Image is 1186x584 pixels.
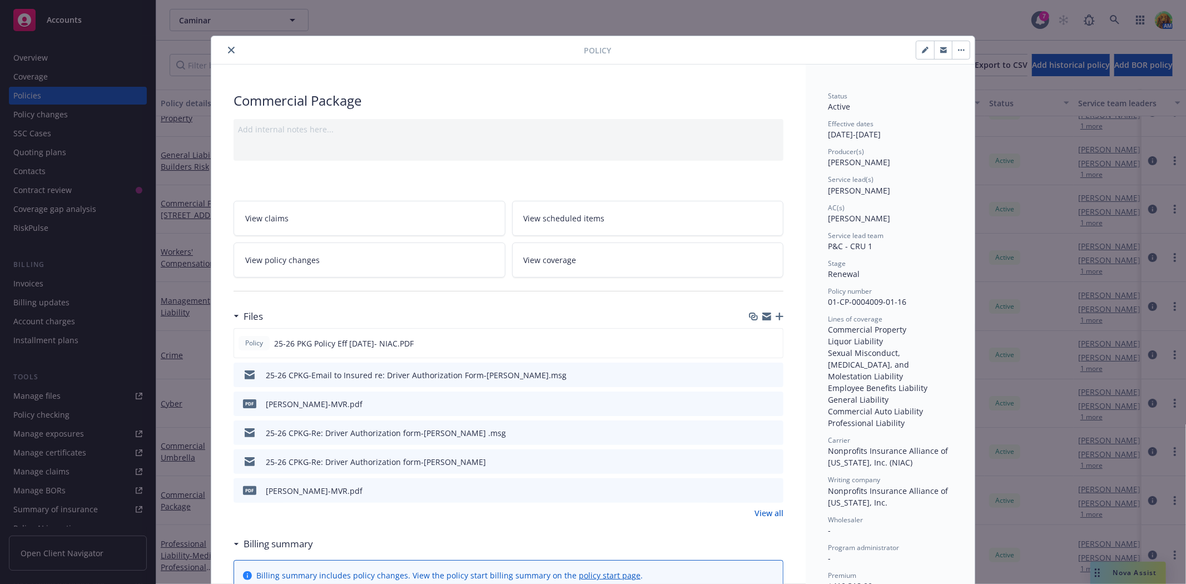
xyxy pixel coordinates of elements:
[828,241,872,251] span: P&C - CRU 1
[828,185,890,196] span: [PERSON_NAME]
[828,314,882,324] span: Lines of coverage
[751,485,760,497] button: download file
[769,485,779,497] button: preview file
[755,507,783,519] a: View all
[266,427,506,439] div: 25-26 CPKG-Re: Driver Authorization form-[PERSON_NAME] .msg
[524,254,577,266] span: View coverage
[828,147,864,156] span: Producer(s)
[584,44,611,56] span: Policy
[234,309,263,324] div: Files
[274,338,414,349] span: 25-26 PKG Policy Eff [DATE]- NIAC.PDF
[828,119,874,128] span: Effective dates
[828,296,906,307] span: 01-CP-0004009-01-16
[828,382,952,394] div: Employee Benefits Liability
[244,309,263,324] h3: Files
[751,338,760,349] button: download file
[828,394,952,405] div: General Liability
[828,571,856,580] span: Premium
[769,456,779,468] button: preview file
[828,259,846,268] span: Stage
[234,537,313,551] div: Billing summary
[524,212,605,224] span: View scheduled items
[256,570,643,581] div: Billing summary includes policy changes. View the policy start billing summary on the .
[828,175,874,184] span: Service lead(s)
[238,123,779,135] div: Add internal notes here...
[828,486,950,508] span: Nonprofits Insurance Alliance of [US_STATE], Inc.
[243,399,256,408] span: pdf
[234,91,783,110] div: Commercial Package
[828,91,847,101] span: Status
[828,405,952,417] div: Commercial Auto Liability
[243,486,256,494] span: pdf
[828,213,890,224] span: [PERSON_NAME]
[828,203,845,212] span: AC(s)
[828,475,880,484] span: Writing company
[769,398,779,410] button: preview file
[512,242,784,278] a: View coverage
[828,515,863,524] span: Wholesaler
[828,446,950,468] span: Nonprofits Insurance Alliance of [US_STATE], Inc. (NIAC)
[828,286,872,296] span: Policy number
[828,417,952,429] div: Professional Liability
[828,231,884,240] span: Service lead team
[266,369,567,381] div: 25-26 CPKG-Email to Insured re: Driver Authorization Form-[PERSON_NAME].msg
[244,537,313,551] h3: Billing summary
[828,525,831,536] span: -
[266,456,486,468] div: 25-26 CPKG-Re: Driver Authorization form-[PERSON_NAME]
[579,570,641,581] a: policy start page
[828,347,952,382] div: Sexual Misconduct, [MEDICAL_DATA], and Molestation Liability
[245,212,289,224] span: View claims
[234,201,505,236] a: View claims
[828,335,952,347] div: Liquor Liability
[266,485,363,497] div: [PERSON_NAME]-MVR.pdf
[769,369,779,381] button: preview file
[828,553,831,563] span: -
[245,254,320,266] span: View policy changes
[769,427,779,439] button: preview file
[234,242,505,278] a: View policy changes
[751,427,760,439] button: download file
[751,456,760,468] button: download file
[768,338,778,349] button: preview file
[828,543,899,552] span: Program administrator
[828,119,952,140] div: [DATE] - [DATE]
[828,157,890,167] span: [PERSON_NAME]
[751,398,760,410] button: download file
[828,101,850,112] span: Active
[751,369,760,381] button: download file
[225,43,238,57] button: close
[512,201,784,236] a: View scheduled items
[828,269,860,279] span: Renewal
[266,398,363,410] div: [PERSON_NAME]-MVR.pdf
[828,435,850,445] span: Carrier
[828,324,952,335] div: Commercial Property
[243,338,265,348] span: Policy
